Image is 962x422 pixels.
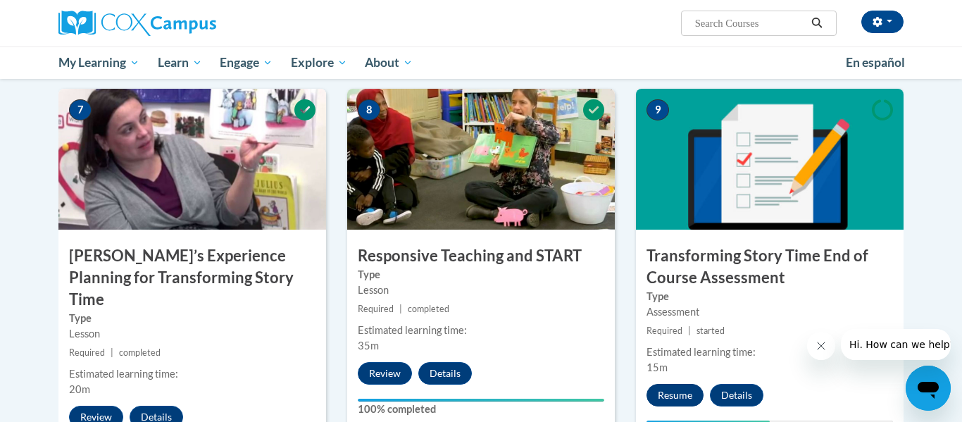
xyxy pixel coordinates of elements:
div: Your progress [358,399,604,402]
a: Engage [211,46,282,79]
div: Estimated learning time: [646,345,893,360]
div: Assessment [646,304,893,320]
h3: Transforming Story Time End of Course Assessment [636,245,904,289]
span: My Learning [58,54,139,71]
h3: [PERSON_NAME]’s Experience Planning for Transforming Story Time [58,245,326,310]
a: En español [837,48,914,77]
span: 15m [646,361,668,373]
span: | [111,347,113,358]
iframe: Close message [807,332,835,360]
img: Course Image [58,89,326,230]
span: Explore [291,54,347,71]
a: My Learning [49,46,149,79]
span: En español [846,55,905,70]
div: Lesson [358,283,604,298]
h3: Responsive Teaching and START [347,245,615,267]
a: About [356,46,423,79]
span: Required [646,325,682,336]
span: Required [358,304,394,314]
img: Course Image [347,89,615,230]
span: Required [69,347,105,358]
button: Search [806,15,827,32]
span: 20m [69,383,90,395]
label: Type [646,289,893,304]
iframe: Message from company [841,329,951,360]
span: started [696,325,725,336]
input: Search Courses [694,15,806,32]
div: Lesson [69,326,316,342]
span: | [399,304,402,314]
a: Cox Campus [58,11,326,36]
a: Learn [149,46,211,79]
span: About [365,54,413,71]
a: Explore [282,46,356,79]
iframe: Button to launch messaging window [906,366,951,411]
span: Engage [220,54,273,71]
button: Account Settings [861,11,904,33]
span: 9 [646,99,669,120]
span: 7 [69,99,92,120]
div: Estimated learning time: [358,323,604,338]
span: 8 [358,99,380,120]
span: completed [408,304,449,314]
img: Cox Campus [58,11,216,36]
button: Details [418,362,472,385]
span: | [688,325,691,336]
label: 100% completed [358,402,604,417]
div: Estimated learning time: [69,366,316,382]
div: Main menu [37,46,925,79]
button: Resume [646,384,704,407]
button: Review [358,362,412,385]
span: Hi. How can we help? [8,10,114,21]
label: Type [69,311,316,326]
button: Details [710,384,763,407]
span: Learn [158,54,202,71]
span: completed [119,347,161,358]
span: 35m [358,340,379,352]
img: Course Image [636,89,904,230]
label: Type [358,267,604,283]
